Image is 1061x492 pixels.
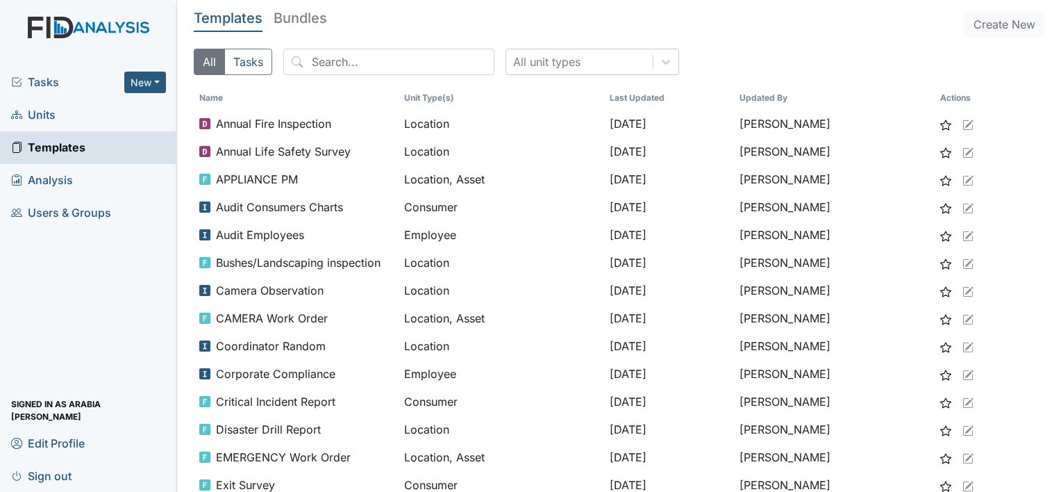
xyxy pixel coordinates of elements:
td: [DATE] [604,221,734,249]
input: Search... [283,49,494,75]
h5: Bundles [274,11,327,25]
td: [DATE] [604,443,734,471]
th: Toggle SortBy [194,86,399,110]
span: Location [404,338,449,354]
th: Toggle SortBy [734,86,935,110]
a: Edit [962,171,974,188]
span: Annual Fire Inspection [216,115,331,132]
span: Annual Life Safety Survey [216,143,351,160]
a: Edit [962,143,974,160]
a: Edit [962,366,974,382]
a: Edit [962,449,974,466]
button: Tasks [224,49,272,75]
span: Location [404,282,449,299]
span: Bushes/Landscaping inspection [216,254,381,271]
span: Camera Observation [216,282,324,299]
td: [PERSON_NAME] [734,332,935,360]
h5: Templates [194,11,262,25]
span: Audit Employees [216,227,304,243]
th: Unit Type(s) [399,86,603,110]
td: [DATE] [604,416,734,443]
span: Corporate Compliance [216,366,335,382]
span: Location [404,115,449,132]
td: [PERSON_NAME] [734,138,935,165]
td: [PERSON_NAME] [734,277,935,304]
button: Create New [964,11,1044,38]
td: [PERSON_NAME] [734,221,935,249]
a: Tasks [11,74,124,90]
span: Edit Profile [11,432,85,454]
td: [DATE] [604,110,734,138]
th: Actions [935,86,1004,110]
td: [PERSON_NAME] [734,165,935,193]
td: [PERSON_NAME] [734,416,935,443]
td: [PERSON_NAME] [734,304,935,332]
span: Users & Groups [11,202,111,224]
span: Coordinator Random [216,338,326,354]
span: Location, Asset [404,310,485,327]
td: [PERSON_NAME] [734,388,935,416]
span: Location, Asset [404,449,485,466]
span: Templates [11,137,85,158]
span: Consumer [404,199,458,215]
a: Edit [962,338,974,354]
td: [DATE] [604,388,734,416]
td: [PERSON_NAME] [734,193,935,221]
td: [DATE] [604,277,734,304]
td: [DATE] [604,332,734,360]
span: Location, Asset [404,171,485,188]
span: Analysis [11,170,73,191]
td: [PERSON_NAME] [734,360,935,388]
td: [DATE] [604,193,734,221]
span: EMERGENCY Work Order [216,449,351,466]
span: Signed in as Arabia [PERSON_NAME] [11,400,166,421]
th: Toggle SortBy [604,86,734,110]
td: [PERSON_NAME] [734,249,935,277]
span: Consumer [404,393,458,410]
span: Disaster Drill Report [216,421,321,438]
span: Employee [404,227,456,243]
span: Units [11,104,56,126]
a: Edit [962,310,974,327]
a: Edit [962,199,974,215]
button: New [124,72,166,93]
span: Location [404,143,449,160]
span: Employee [404,366,456,382]
button: All [194,49,225,75]
td: [DATE] [604,304,734,332]
span: Location [404,421,449,438]
a: Edit [962,254,974,271]
span: Location [404,254,449,271]
span: Audit Consumers Charts [216,199,343,215]
div: All unit types [513,54,580,70]
td: [DATE] [604,360,734,388]
td: [PERSON_NAME] [734,110,935,138]
a: Edit [962,227,974,243]
span: Sign out [11,465,72,486]
div: Type filter [194,49,272,75]
span: Critical Incident Report [216,393,335,410]
span: APPLIANCE PM [216,171,298,188]
td: [DATE] [604,249,734,277]
a: Edit [962,282,974,299]
a: Edit [962,421,974,438]
td: [DATE] [604,138,734,165]
a: Edit [962,115,974,132]
a: Edit [962,393,974,410]
span: CAMERA Work Order [216,310,328,327]
td: [DATE] [604,165,734,193]
td: [PERSON_NAME] [734,443,935,471]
